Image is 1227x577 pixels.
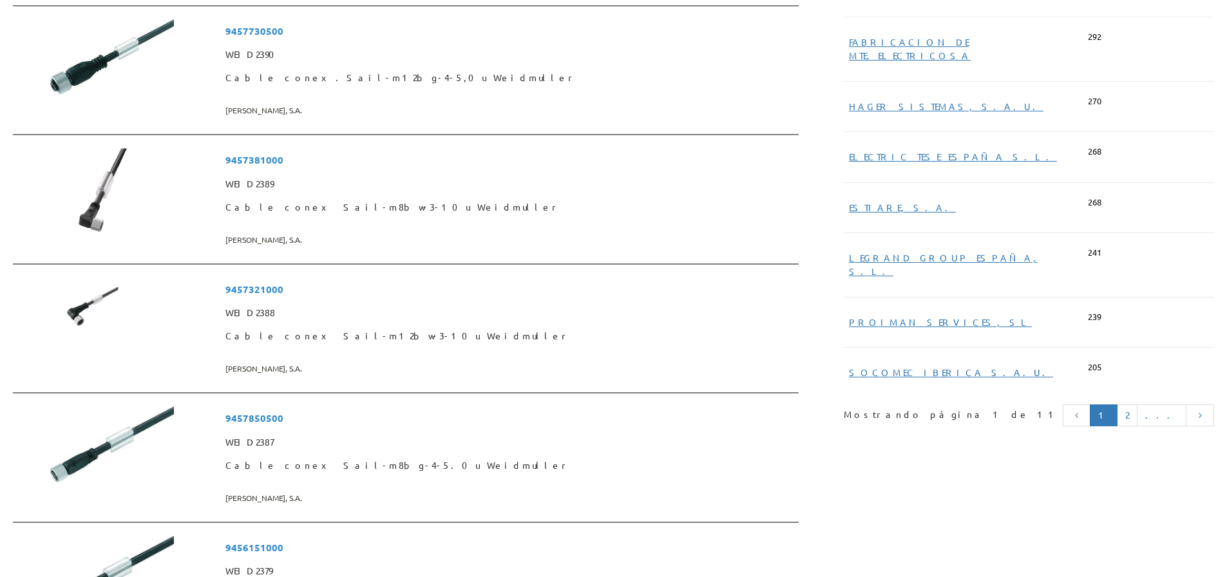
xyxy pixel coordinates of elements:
a: 2 [1117,404,1137,426]
a: LEGRAND GROUP ESPAÑA, S.L. [849,252,1038,277]
span: WEID2387 [225,431,794,454]
span: 239 [1088,311,1101,323]
span: 9457381000 [225,148,794,172]
span: WEID2389 [225,173,794,196]
span: 9456151000 [225,536,794,560]
img: Foto artículo Cable conex Sail-m12bw-3-10u Weidmuller (192x99.664122137405) [50,278,174,342]
img: Foto artículo Cable conex Sail-m8bw-3-10u Weidmuller (150x150) [50,148,147,245]
span: 9457730500 [225,19,794,43]
a: Página actual [1090,404,1118,426]
span: 9457850500 [225,406,794,430]
a: HAGER SISTEMAS, S.A.U. [849,100,1043,112]
span: 241 [1088,247,1101,259]
span: Cable conex Sail-m8bg-4-5.0u Weidmuller [225,454,794,477]
span: 270 [1088,95,1101,108]
span: Cable conex.Sail-m12bg-4-5,0u Weidmuller [225,66,794,90]
a: FABRICACION DE MTE.ELECTRICOSA [849,36,971,61]
a: ELECTRIC TESE ESPAÑA S.L. [849,151,1057,162]
span: Cable conex Sail-m8bw-3-10u Weidmuller [225,196,794,219]
a: PROIMAN SERVICES, SL [849,316,1032,328]
span: [PERSON_NAME], S.A. [225,358,794,379]
span: WEID2390 [225,43,794,66]
span: 268 [1088,196,1101,209]
a: ... [1137,404,1186,426]
span: WEID2388 [225,301,794,325]
span: [PERSON_NAME], S.A. [225,229,794,251]
div: Mostrando página 1 de 11 [844,403,987,421]
span: 292 [1088,31,1101,43]
span: Cable conex Sail-m12bw-3-10u Weidmuller [225,325,794,348]
a: Página anterior [1063,404,1091,426]
span: [PERSON_NAME], S.A. [225,100,794,121]
a: ESTIARE, S.A. [849,202,956,213]
span: [PERSON_NAME], S.A. [225,487,794,509]
img: Foto artículo Cable conex.Sail-m12bg-4-5,0u Weidmuller (192x116.736) [50,19,174,95]
span: 9457321000 [225,278,794,301]
img: Foto artículo Cable conex Sail-m8bg-4-5.0u Weidmuller (192x117.96078431373) [50,406,174,482]
span: 268 [1088,146,1101,158]
span: 205 [1088,361,1101,374]
a: SOCOMEC IBERICA S.A.U. [849,366,1053,378]
a: Página siguiente [1186,404,1214,426]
